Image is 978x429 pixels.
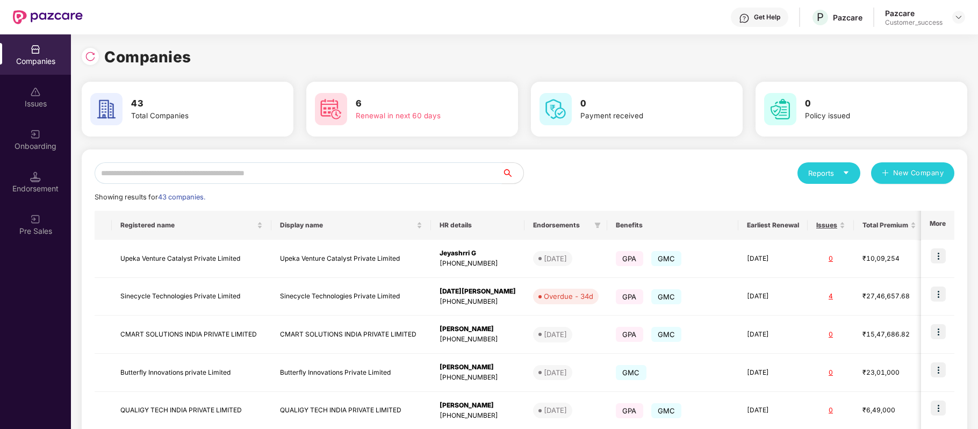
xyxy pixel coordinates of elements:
[544,367,567,378] div: [DATE]
[95,193,205,201] span: Showing results for
[431,211,524,240] th: HR details
[616,289,643,304] span: GPA
[805,110,932,121] div: Policy issued
[440,362,516,373] div: [PERSON_NAME]
[882,169,889,178] span: plus
[315,93,347,125] img: svg+xml;base64,PHN2ZyB4bWxucz0iaHR0cDovL3d3dy53My5vcmcvMjAwMC9zdmciIHdpZHRoPSI2MCIgaGVpZ2h0PSI2MC...
[805,97,932,111] h3: 0
[271,278,431,316] td: Sinecycle Technologies Private Limited
[651,289,682,304] span: GMC
[816,405,845,416] div: 0
[616,327,643,342] span: GPA
[112,211,271,240] th: Registered name
[30,214,41,225] img: svg+xml;base64,PHN2ZyB3aWR0aD0iMjAiIGhlaWdodD0iMjAiIHZpZXdCb3g9IjAgMCAyMCAyMCIgZmlsbD0ibm9uZSIgeG...
[280,221,414,230] span: Display name
[271,240,431,278] td: Upeka Venture Catalyst Private Limited
[501,169,523,177] span: search
[112,240,271,278] td: Upeka Venture Catalyst Private Limited
[501,162,524,184] button: search
[112,316,271,354] td: CMART SOLUTIONS INDIA PRIVATE LIMITED
[808,168,850,178] div: Reports
[651,403,682,418] span: GMC
[931,287,946,302] img: icon
[85,51,96,62] img: svg+xml;base64,PHN2ZyBpZD0iUmVsb2FkLTMyeDMyIiB4bWxucz0iaHR0cDovL3d3dy53My5vcmcvMjAwMC9zdmciIHdpZH...
[885,18,943,27] div: Customer_success
[893,168,944,178] span: New Company
[592,219,603,232] span: filter
[440,411,516,421] div: [PHONE_NUMBER]
[13,10,83,24] img: New Pazcare Logo
[544,405,567,416] div: [DATE]
[356,97,483,111] h3: 6
[931,324,946,339] img: icon
[816,291,845,302] div: 4
[580,110,707,121] div: Payment received
[651,251,682,266] span: GMC
[440,297,516,307] div: [PHONE_NUMBER]
[131,97,258,111] h3: 43
[862,254,916,264] div: ₹10,09,254
[440,373,516,383] div: [PHONE_NUMBER]
[271,354,431,392] td: Butterfly Innovations Private Limited
[607,211,738,240] th: Benefits
[833,12,862,23] div: Pazcare
[739,13,750,24] img: svg+xml;base64,PHN2ZyBpZD0iSGVscC0zMngzMiIgeG1sbnM9Imh0dHA6Ly93d3cudzMub3JnLzIwMDAvc3ZnIiB3aWR0aD...
[651,327,682,342] span: GMC
[854,211,925,240] th: Total Premium
[271,211,431,240] th: Display name
[738,240,808,278] td: [DATE]
[440,401,516,411] div: [PERSON_NAME]
[120,221,255,230] span: Registered name
[754,13,780,22] div: Get Help
[544,291,593,302] div: Overdue - 34d
[738,354,808,392] td: [DATE]
[112,354,271,392] td: Butterfly Innovations private Limited
[816,368,845,378] div: 0
[738,211,808,240] th: Earliest Renewal
[862,368,916,378] div: ₹23,01,000
[131,110,258,121] div: Total Companies
[862,405,916,416] div: ₹6,49,000
[616,403,643,418] span: GPA
[30,87,41,97] img: svg+xml;base64,PHN2ZyBpZD0iSXNzdWVzX2Rpc2FibGVkIiB4bWxucz0iaHR0cDovL3d3dy53My5vcmcvMjAwMC9zdmciIH...
[544,329,567,340] div: [DATE]
[440,259,516,269] div: [PHONE_NUMBER]
[112,278,271,316] td: Sinecycle Technologies Private Limited
[816,254,845,264] div: 0
[816,221,837,230] span: Issues
[862,221,908,230] span: Total Premium
[616,365,646,380] span: GMC
[594,222,601,228] span: filter
[954,13,963,22] img: svg+xml;base64,PHN2ZyBpZD0iRHJvcGRvd24tMzJ4MzIiIHhtbG5zPSJodHRwOi8vd3d3LnczLm9yZy8yMDAwL3N2ZyIgd2...
[862,330,916,340] div: ₹15,47,686.82
[871,162,954,184] button: plusNew Company
[540,93,572,125] img: svg+xml;base64,PHN2ZyB4bWxucz0iaHR0cDovL3d3dy53My5vcmcvMjAwMC9zdmciIHdpZHRoPSI2MCIgaGVpZ2h0PSI2MC...
[30,171,41,182] img: svg+xml;base64,PHN2ZyB3aWR0aD0iMTQuNSIgaGVpZ2h0PSIxNC41IiB2aWV3Qm94PSIwIDAgMTYgMTYiIGZpbGw9Im5vbm...
[616,251,643,266] span: GPA
[544,253,567,264] div: [DATE]
[90,93,123,125] img: svg+xml;base64,PHN2ZyB4bWxucz0iaHR0cDovL3d3dy53My5vcmcvMjAwMC9zdmciIHdpZHRoPSI2MCIgaGVpZ2h0PSI2MC...
[921,211,954,240] th: More
[817,11,824,24] span: P
[30,129,41,140] img: svg+xml;base64,PHN2ZyB3aWR0aD0iMjAiIGhlaWdodD0iMjAiIHZpZXdCb3g9IjAgMCAyMCAyMCIgZmlsbD0ibm9uZSIgeG...
[440,287,516,297] div: [DATE][PERSON_NAME]
[356,110,483,121] div: Renewal in next 60 days
[533,221,590,230] span: Endorsements
[931,401,946,416] img: icon
[158,193,205,201] span: 43 companies.
[440,324,516,334] div: [PERSON_NAME]
[738,316,808,354] td: [DATE]
[931,362,946,377] img: icon
[816,330,845,340] div: 0
[440,248,516,259] div: Jeyashrri G
[440,334,516,345] div: [PHONE_NUMBER]
[808,211,854,240] th: Issues
[738,278,808,316] td: [DATE]
[580,97,707,111] h3: 0
[30,44,41,55] img: svg+xml;base64,PHN2ZyBpZD0iQ29tcGFuaWVzIiB4bWxucz0iaHR0cDovL3d3dy53My5vcmcvMjAwMC9zdmciIHdpZHRoPS...
[764,93,796,125] img: svg+xml;base64,PHN2ZyB4bWxucz0iaHR0cDovL3d3dy53My5vcmcvMjAwMC9zdmciIHdpZHRoPSI2MCIgaGVpZ2h0PSI2MC...
[843,169,850,176] span: caret-down
[862,291,916,302] div: ₹27,46,657.68
[885,8,943,18] div: Pazcare
[931,248,946,263] img: icon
